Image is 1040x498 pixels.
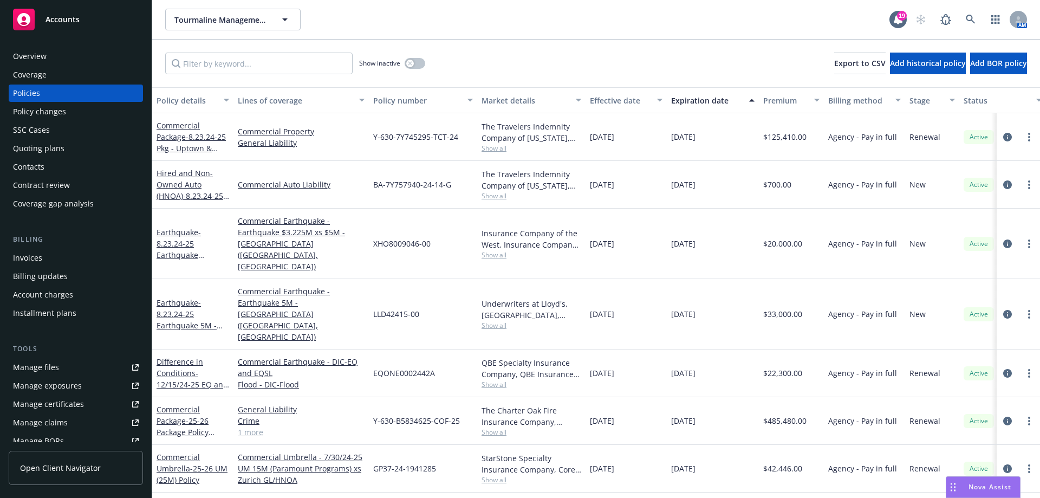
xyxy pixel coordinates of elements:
a: Hired and Non-Owned Auto (HNOA) [157,168,227,281]
a: more [1023,178,1036,191]
a: Commercial Property [238,126,365,137]
div: Billing updates [13,268,68,285]
span: Agency - Pay in full [828,308,897,320]
span: EQONE0002442A [373,367,435,379]
a: Commercial Umbrella - 7/30/24-25 UM 15M (Paramount Programs) xs Zurich GL/HNOA [238,451,365,486]
span: XHO8009046-00 [373,238,431,249]
a: Invoices [9,249,143,267]
span: Add historical policy [890,58,966,68]
a: more [1023,308,1036,321]
div: Insurance Company of the West, Insurance Company of the West (ICW), Amwins [482,228,581,250]
div: 19 [897,11,907,21]
a: Earthquake [157,227,225,317]
div: Policy details [157,95,217,106]
a: Commercial Auto Liability [238,179,365,190]
span: Agency - Pay in full [828,415,897,426]
button: Market details [477,87,586,113]
div: Contract review [13,177,70,194]
span: Active [968,368,990,378]
div: Installment plans [13,305,76,322]
div: Manage claims [13,414,68,431]
a: Manage files [9,359,143,376]
a: more [1023,131,1036,144]
a: more [1023,367,1036,380]
a: Commercial Earthquake - DIC-EQ and EQSL [238,356,365,379]
a: Accounts [9,4,143,35]
span: [DATE] [590,308,614,320]
span: Show all [482,428,581,437]
div: Stage [909,95,943,106]
a: Coverage gap analysis [9,195,143,212]
a: Policy changes [9,103,143,120]
span: Active [968,416,990,426]
a: more [1023,415,1036,428]
a: Switch app [985,9,1006,30]
a: Manage exposures [9,377,143,394]
span: [DATE] [671,308,695,320]
a: Account charges [9,286,143,303]
span: Add BOR policy [970,58,1027,68]
span: [DATE] [671,179,695,190]
a: Installment plans [9,305,143,322]
div: Overview [13,48,47,65]
span: $485,480.00 [763,415,807,426]
a: Commercial Package [157,404,209,460]
button: Policy number [369,87,477,113]
span: Active [968,132,990,142]
div: The Charter Oak Fire Insurance Company, Travelers Insurance [482,405,581,428]
a: Contract review [9,177,143,194]
a: more [1023,237,1036,250]
span: $20,000.00 [763,238,802,249]
a: Start snowing [910,9,932,30]
button: Premium [759,87,824,113]
div: StarStone Specialty Insurance Company, Core Specialty, Great Point Insurance Company [482,452,581,475]
div: Billing method [828,95,889,106]
a: more [1023,462,1036,475]
button: Tourmaline Management LLC [165,9,301,30]
span: Renewal [909,131,940,143]
a: circleInformation [1001,237,1014,250]
span: Export to CSV [834,58,886,68]
button: Add historical policy [890,53,966,74]
a: circleInformation [1001,415,1014,428]
span: Show all [482,144,581,153]
span: - 25-26 Package Policy (Prop, GL, EBL, CRM) [157,416,214,460]
span: Agency - Pay in full [828,238,897,249]
a: General Liability [238,404,365,415]
a: Difference in Conditions [157,357,228,424]
button: Nova Assist [946,476,1020,498]
span: - 8.23.24-25 Pkg - Uptown & [PERSON_NAME] [157,132,226,165]
span: $33,000.00 [763,308,802,320]
div: Manage BORs [13,432,64,450]
button: Export to CSV [834,53,886,74]
input: Filter by keyword... [165,53,353,74]
a: Crime [238,415,365,426]
button: Effective date [586,87,667,113]
span: Renewal [909,415,940,426]
div: QBE Specialty Insurance Company, QBE Insurance Group, CRC Group [482,357,581,380]
div: Underwriters at Lloyd's, [GEOGRAPHIC_DATA], [PERSON_NAME] of [GEOGRAPHIC_DATA], [GEOGRAPHIC_DATA] [482,298,581,321]
span: Tourmaline Management LLC [174,14,268,25]
div: Policy changes [13,103,66,120]
a: General Liability [238,137,365,148]
span: Show inactive [359,59,400,68]
div: Policies [13,85,40,102]
span: Agency - Pay in full [828,179,897,190]
span: Active [968,180,990,190]
a: Manage BORs [9,432,143,450]
div: Tools [9,344,143,354]
div: Drag to move [946,477,960,497]
span: $125,410.00 [763,131,807,143]
span: Show all [482,475,581,484]
a: Search [960,9,981,30]
span: Active [968,309,990,319]
a: Overview [9,48,143,65]
span: [DATE] [590,179,614,190]
span: [DATE] [671,238,695,249]
a: Commercial Package [157,120,226,165]
span: Agency - Pay in full [828,367,897,379]
a: Manage claims [9,414,143,431]
span: Renewal [909,463,940,474]
span: [DATE] [671,463,695,474]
